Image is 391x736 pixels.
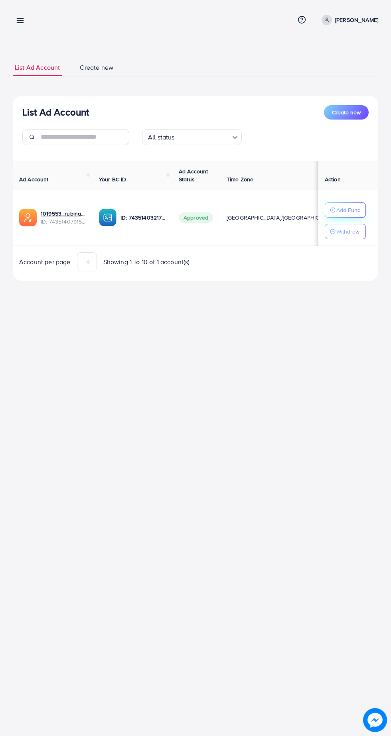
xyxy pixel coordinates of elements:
[325,202,366,218] button: Add Fund
[332,108,361,116] span: Create new
[336,227,359,236] p: Withdraw
[99,209,117,226] img: ic-ba-acc.ded83a64.svg
[19,257,71,267] span: Account per page
[318,15,378,25] a: [PERSON_NAME]
[325,224,366,239] button: Withdraw
[142,129,242,145] div: Search for option
[22,106,89,118] h3: List Ad Account
[179,167,208,183] span: Ad Account Status
[146,131,176,143] span: All status
[363,708,387,732] img: image
[324,105,369,120] button: Create new
[179,212,213,223] span: Approved
[227,175,253,183] span: Time Zone
[19,175,49,183] span: Ad Account
[41,210,86,218] a: 1019553_rubinastore1_1731128628097
[99,175,126,183] span: Your BC ID
[103,257,190,267] span: Showing 1 To 10 of 1 account(s)
[15,63,60,72] span: List Ad Account
[41,210,86,226] div: <span class='underline'>1019553_rubinastore1_1731128628097</span></br>7435140791582015505
[41,218,86,226] span: ID: 7435140791582015505
[177,130,229,143] input: Search for option
[19,209,37,226] img: ic-ads-acc.e4c84228.svg
[120,213,166,222] p: ID: 7435140321710948368
[336,205,361,215] p: Add Fund
[80,63,113,72] span: Create new
[335,15,378,25] p: [PERSON_NAME]
[325,175,341,183] span: Action
[227,214,338,222] span: [GEOGRAPHIC_DATA]/[GEOGRAPHIC_DATA]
